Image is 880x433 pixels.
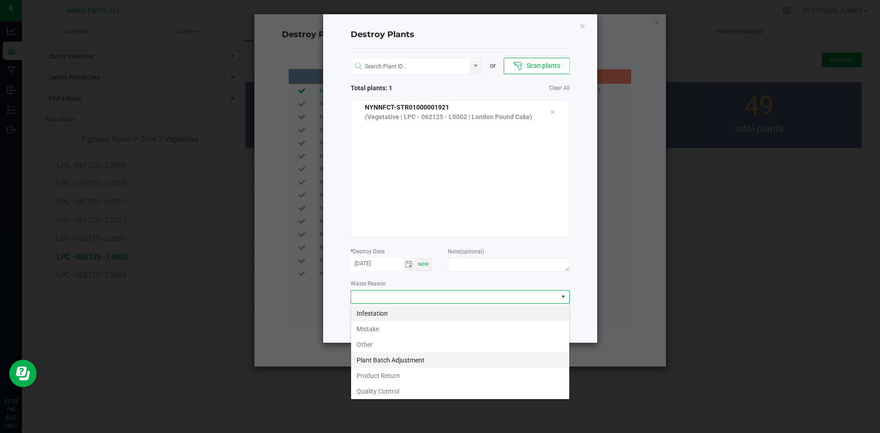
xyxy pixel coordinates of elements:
label: Note [448,247,484,256]
label: Waste Reason [351,280,386,288]
h4: Destroy Plants [351,29,570,41]
li: Product Return [351,368,569,384]
button: Close [579,20,586,31]
iframe: Resource center [9,360,37,387]
a: Clear All [549,84,570,92]
button: Scan plants [504,58,569,74]
li: Quality Control [351,384,569,399]
li: Infestation [351,306,569,321]
div: or [482,61,504,71]
span: Now [418,262,429,267]
div: Remove tag [543,107,562,118]
li: Plant Batch Adjustment [351,352,569,368]
span: Total plants: 1 [351,83,460,93]
input: Date [351,258,403,269]
input: NO DATA FOUND [351,58,470,75]
li: Mistake [351,321,569,337]
span: NYNNFCT-STR01000001921 [365,104,449,111]
span: Toggle calendar [403,258,416,271]
span: (optional) [460,248,484,255]
li: Other [351,337,569,352]
p: (Vegetative | LPC - 062125 - L0002 | London Pound Cake) [365,112,536,122]
label: Destroy Date [351,247,385,256]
